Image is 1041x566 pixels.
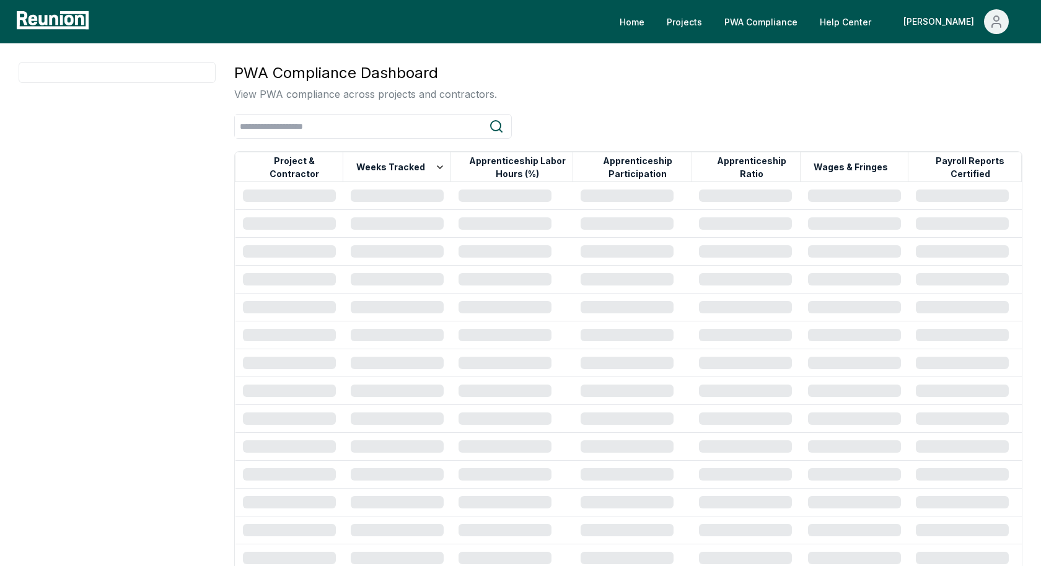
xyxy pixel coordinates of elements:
button: Apprenticeship Ratio [703,155,800,180]
div: [PERSON_NAME] [903,9,979,34]
button: Payroll Reports Certified [919,155,1021,180]
p: View PWA compliance across projects and contractors. [234,87,497,102]
a: Help Center [810,9,881,34]
nav: Main [610,9,1029,34]
button: Weeks Tracked [354,155,447,180]
button: Wages & Fringes [811,155,890,180]
h3: PWA Compliance Dashboard [234,62,497,84]
a: PWA Compliance [714,9,807,34]
button: Apprenticeship Labor Hours (%) [462,155,573,180]
a: Projects [657,9,712,34]
button: Project & Contractor [246,155,343,180]
button: [PERSON_NAME] [894,9,1019,34]
a: Home [610,9,654,34]
button: Apprenticeship Participation [584,155,691,180]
